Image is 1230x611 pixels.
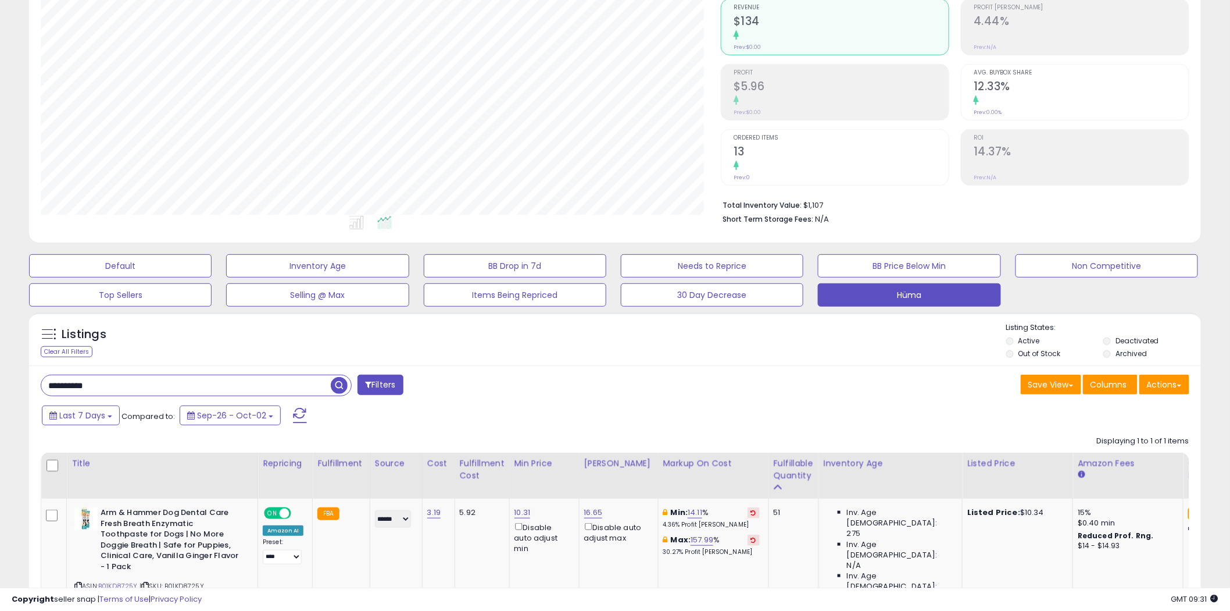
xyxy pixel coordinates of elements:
span: Avg. Buybox Share [974,70,1189,76]
b: Min: [671,507,688,518]
a: Terms of Use [99,594,149,605]
div: Disable auto adjust min [514,521,570,554]
label: Out of Stock [1018,349,1061,358]
div: [PERSON_NAME] [584,457,653,470]
button: Actions [1139,375,1189,395]
div: Disable auto adjust max [584,521,649,543]
a: 10.31 [514,507,531,518]
h2: $134 [734,15,949,30]
button: Default [29,254,212,278]
img: 41NCTQGSk9L._SL40_.jpg [74,507,98,531]
div: % [663,535,760,556]
li: $1,107 [723,197,1181,211]
span: ROI [974,135,1189,141]
span: Ordered Items [734,135,949,141]
div: Listed Price [967,457,1068,470]
span: Columns [1090,379,1127,390]
span: Revenue [734,5,949,11]
div: Amazon AI [263,525,303,536]
b: Max: [671,534,691,545]
button: Last 7 Days [42,406,120,425]
small: Prev: $0.00 [734,44,761,51]
span: Inv. Age [DEMOGRAPHIC_DATA]: [847,571,953,592]
div: Fulfillment [317,457,364,470]
b: Listed Price: [967,507,1020,518]
button: Items Being Repriced [424,283,606,307]
div: Title [71,457,253,470]
th: CSV column name: cust_attr_1_Source [370,453,422,499]
span: 2025-10-10 09:31 GMT [1171,594,1218,605]
small: FBA [317,507,339,520]
h2: 13 [734,145,949,161]
div: Preset: [263,538,303,564]
div: Cost [427,457,450,470]
label: Deactivated [1115,336,1159,346]
div: Fulfillment Cost [460,457,505,482]
small: Prev: $0.00 [734,109,761,116]
div: $14 - $14.93 [1078,541,1174,551]
button: Needs to Reprice [621,254,803,278]
a: 16.65 [584,507,603,518]
b: Reduced Prof. Rng. [1078,531,1154,541]
h2: 12.33% [974,80,1189,95]
h5: Listings [62,326,106,343]
div: 5.92 [460,507,500,518]
label: Active [1018,336,1040,346]
b: Total Inventory Value: [723,200,802,210]
span: Inv. Age [DEMOGRAPHIC_DATA]: [847,539,953,560]
span: ON [265,509,280,518]
div: % [663,507,760,529]
button: BB Drop in 7d [424,254,606,278]
button: Save View [1021,375,1081,395]
small: FBA [1188,507,1210,520]
a: B01KD8725Y [98,581,138,591]
div: Displaying 1 to 1 of 1 items [1097,436,1189,447]
button: Sep-26 - Oct-02 [180,406,281,425]
div: Inventory Age [824,457,957,470]
a: Privacy Policy [151,594,202,605]
button: Columns [1083,375,1138,395]
h2: 14.37% [974,145,1189,161]
button: Hüma [818,283,1000,307]
div: 15% [1078,507,1174,518]
div: Min Price [514,457,574,470]
p: 4.36% Profit [PERSON_NAME] [663,521,760,529]
small: Prev: 0.00% [974,109,1002,116]
span: 275 [847,528,860,539]
div: Markup on Cost [663,457,764,470]
p: Listing States: [1006,322,1201,333]
span: Compared to: [121,411,175,422]
div: Amazon Fees [1078,457,1178,470]
div: Fulfillable Quantity [774,457,814,482]
a: 3.19 [427,507,441,518]
th: The percentage added to the cost of goods (COGS) that forms the calculator for Min & Max prices. [658,453,768,499]
div: $10.34 [967,507,1064,518]
div: Clear All Filters [41,346,92,357]
small: Prev: N/A [974,174,996,181]
button: Selling @ Max [226,283,409,307]
span: OFF [289,509,308,518]
span: Profit [734,70,949,76]
b: Arm & Hammer Dog Dental Care Fresh Breath Enzymatic Toothpaste for Dogs | No More Doggie Breath |... [101,507,242,575]
a: 157.99 [691,534,713,546]
button: 30 Day Decrease [621,283,803,307]
div: seller snap | | [12,594,202,605]
small: Prev: N/A [974,44,996,51]
span: N/A [815,214,829,225]
div: Repricing [263,457,307,470]
div: Source [375,457,417,470]
div: $0.40 min [1078,518,1174,528]
p: 30.27% Profit [PERSON_NAME] [663,548,760,556]
h2: $5.96 [734,80,949,95]
button: Filters [357,375,403,395]
span: Sep-26 - Oct-02 [197,410,266,421]
h2: 4.44% [974,15,1189,30]
button: Inventory Age [226,254,409,278]
small: Prev: 0 [734,174,750,181]
span: Inv. Age [DEMOGRAPHIC_DATA]: [847,507,953,528]
a: 14.11 [688,507,702,518]
strong: Copyright [12,594,54,605]
span: Profit [PERSON_NAME] [974,5,1189,11]
label: Archived [1115,349,1147,358]
small: Amazon Fees. [1078,470,1085,480]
